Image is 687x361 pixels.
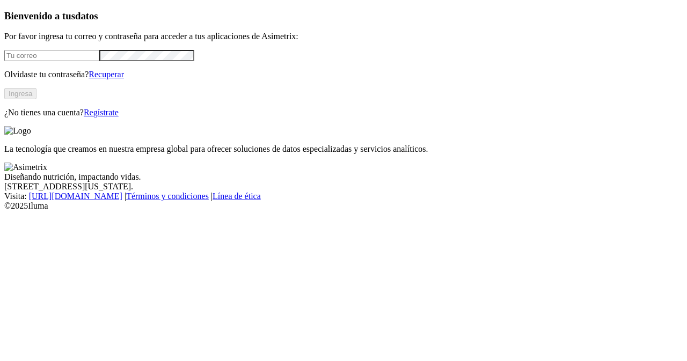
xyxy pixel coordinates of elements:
span: datos [75,10,98,21]
input: Tu correo [4,50,99,61]
a: [URL][DOMAIN_NAME] [29,191,122,201]
p: La tecnología que creamos en nuestra empresa global para ofrecer soluciones de datos especializad... [4,144,683,154]
a: Recuperar [89,70,124,79]
p: Por favor ingresa tu correo y contraseña para acceder a tus aplicaciones de Asimetrix: [4,32,683,41]
p: ¿No tienes una cuenta? [4,108,683,117]
button: Ingresa [4,88,36,99]
img: Logo [4,126,31,136]
div: © 2025 Iluma [4,201,683,211]
a: Términos y condiciones [126,191,209,201]
div: Visita : | | [4,191,683,201]
img: Asimetrix [4,163,47,172]
h3: Bienvenido a tus [4,10,683,22]
div: [STREET_ADDRESS][US_STATE]. [4,182,683,191]
a: Línea de ética [213,191,261,201]
div: Diseñando nutrición, impactando vidas. [4,172,683,182]
a: Regístrate [84,108,119,117]
p: Olvidaste tu contraseña? [4,70,683,79]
